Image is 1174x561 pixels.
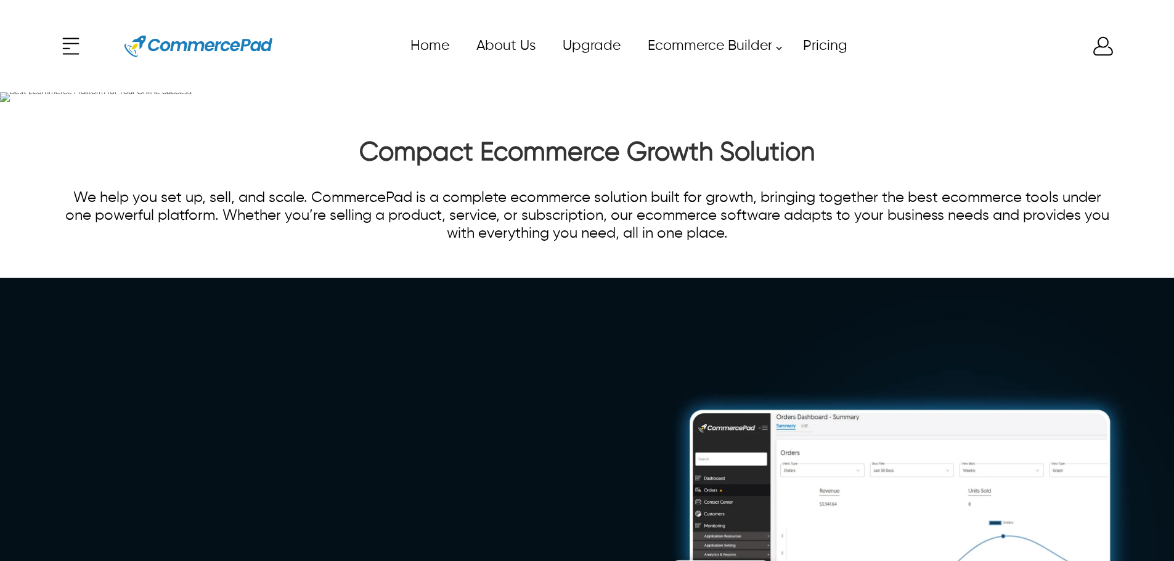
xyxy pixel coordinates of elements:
a: Website Logo for Commerce Pad [114,18,283,74]
a: Home [396,32,462,60]
h2: Compact Ecommerce Growth Solution [59,137,1115,174]
a: Upgrade [548,32,634,60]
a: Pricing [789,32,860,60]
p: We help you set up, sell, and scale. CommercePad is a complete ecommerce solution built for growt... [59,189,1115,243]
a: About Us [462,32,548,60]
img: Website Logo for Commerce Pad [124,18,272,74]
a: Ecommerce Builder [634,32,789,60]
